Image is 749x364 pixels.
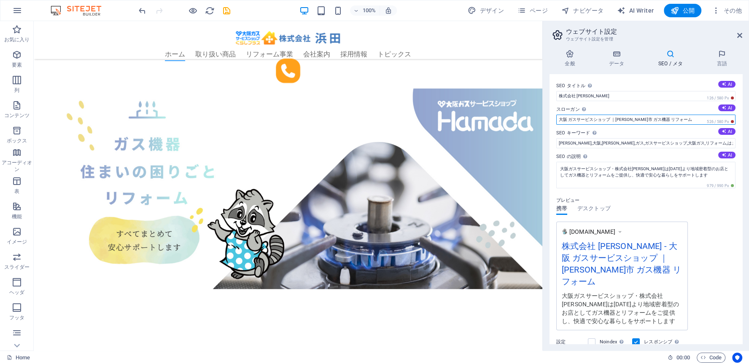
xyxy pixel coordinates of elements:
[705,119,736,125] span: 526 / 580 Px
[12,213,22,220] p: 機能
[594,50,643,67] h4: データ
[643,50,702,67] h4: SEO / メタ
[664,4,701,17] button: 公開
[644,337,681,347] label: レスポンシブ
[697,353,725,363] button: Code
[566,35,725,43] h3: ウェブサイト設定を管理
[556,81,736,91] label: SEO タイトル
[600,337,627,347] label: Noindex
[668,353,690,363] h6: セッション時間
[562,291,682,325] div: 大阪ガスサービスショップ・株式会社[PERSON_NAME]は[DATE]より地域密着型のお店としてガス機器とリフォームをご提供し、快適で安心な暮らしをサポートします
[556,115,736,125] input: スローガン...
[718,152,736,158] button: SEO の説明
[711,6,742,15] span: その他
[705,183,736,189] span: 979 / 990 Px
[464,4,507,17] div: デザイン (Ctrl+Alt+Y)
[562,240,682,292] div: 株式会社 [PERSON_NAME] - 大阪 ガスサービスショップ ｜[PERSON_NAME]市 ガス機器 リフォーム
[701,353,722,363] span: Code
[556,203,567,215] span: 携帯
[514,4,551,17] button: ページ
[556,128,736,138] label: SEO キーワード
[48,5,112,16] img: Editor Logo
[221,5,232,16] button: save
[4,112,30,119] p: コンテンツ
[205,5,215,16] button: reload
[701,50,742,67] h4: 言語
[222,6,232,16] i: 保存 (Ctrl+S)
[385,7,392,14] i: サイズ変更時に、選択した端末にあわせてズームレベルを自動調整します。
[614,4,657,17] button: AI Writer
[205,6,215,16] i: ページのリロード
[556,104,736,115] label: スローガン
[558,4,607,17] button: ナビゲータ
[7,238,27,245] p: イメージ
[7,137,27,144] p: ボックス
[9,314,24,321] p: フッタ
[708,4,745,17] button: その他
[4,264,30,270] p: スライダー
[718,104,736,111] button: スローガン
[718,81,736,88] button: SEO タイトル
[676,353,690,363] span: 00 00
[464,4,507,17] button: デザイン
[468,6,504,15] span: デザイン
[569,227,615,236] span: [DOMAIN_NAME]
[732,353,742,363] button: Usercentrics
[9,289,24,296] p: ヘッダ
[577,203,611,215] span: デスクトップ
[350,5,380,16] button: 100%
[4,36,30,43] p: お気に入り
[14,87,19,94] p: 列
[556,152,736,162] label: SEO の説明
[363,5,376,16] h6: 100%
[137,5,147,16] button: undo
[7,340,27,346] p: フォーム
[556,195,580,206] p: プレビュー
[566,28,742,35] h2: ウェブサイト設定
[682,354,684,361] span: :
[517,6,548,15] span: ページ
[556,337,584,347] label: 設定
[556,206,611,222] div: プレビュー
[137,6,147,16] i: 元に戻す: スローガンを変更 (Ctrl+Z)
[617,6,654,15] span: AI Writer
[718,128,736,135] button: SEO キーワード
[7,353,30,363] a: クリックして選択をキャンセルし、ダブルクリックしてページを開きます
[550,50,594,67] h4: 全般
[705,95,736,101] span: 126 / 580 Px
[188,5,198,16] button: プレビューモードを終了して編集を続けるには、ここをクリックしてください
[671,6,695,15] span: 公開
[562,229,567,234] img: favicon01-gm_IuH9BdmoC3z3FXeBa-g-Fy-qQdWEiAtDkaUPE8JjbQ.png
[561,6,604,15] span: ナビゲータ
[14,188,19,195] p: 表
[12,62,22,68] p: 要素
